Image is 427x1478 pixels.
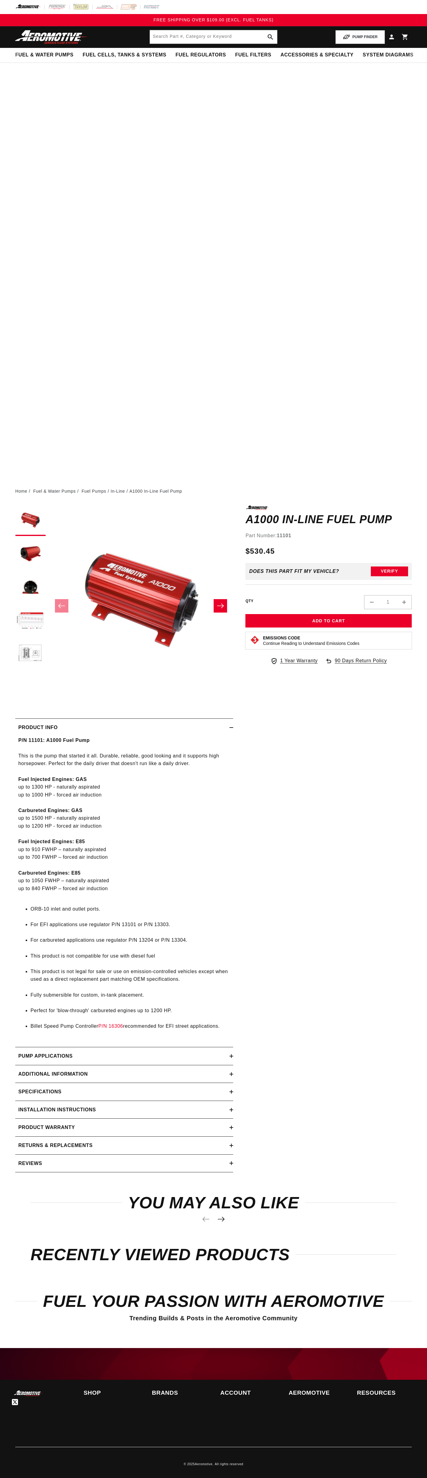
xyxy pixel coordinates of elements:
[371,566,408,576] button: Verify
[31,991,230,999] li: Fully submersible for custom, in-tank placement.
[245,599,253,604] label: QTY
[15,1294,412,1308] h2: Fuel Your Passion with Aeromotive
[129,1315,298,1322] span: Trending Builds & Posts in the Aeromotive Community
[31,905,230,913] li: ORB-10 inlet and outlet ports.
[78,48,171,62] summary: Fuel Cells, Tanks & Systems
[276,48,358,62] summary: Accessories & Specialty
[31,1247,396,1262] h2: Recently Viewed Products
[31,1007,230,1015] li: Perfect for 'blow-through' carbureted engines up to 1200 HP.
[84,1390,138,1396] summary: Shop
[277,533,291,538] strong: 11101
[15,1119,233,1136] summary: Product warranty
[18,870,81,876] strong: Carbureted Engines: E85
[249,569,339,574] div: Does This part fit My vehicle?
[15,736,233,1038] div: This is the pump that started it all. Durable, reliable, good looking and it supports high horsep...
[264,30,277,44] button: search button
[184,1462,214,1466] small: © 2025 .
[280,52,353,58] span: Accessories & Specialty
[18,724,58,732] h2: Product Info
[15,573,46,603] button: Load image 3 in gallery view
[13,30,89,44] img: Aeromotive
[13,1390,44,1396] img: Aeromotive
[18,839,85,844] strong: Fuel Injected Engines: E85
[176,52,226,58] span: Fuel Regulators
[325,657,387,671] a: 90 Days Return Policy
[215,1213,228,1226] button: Next slide
[18,1160,42,1167] h2: Reviews
[31,1196,396,1210] h2: You may also like
[15,1065,233,1083] summary: Additional information
[250,635,260,645] img: Emissions code
[18,1142,92,1149] h2: Returns & replacements
[270,657,318,665] a: 1 Year Warranty
[83,52,166,58] span: Fuel Cells, Tanks & Systems
[357,1390,412,1396] summary: Resources
[18,1124,75,1131] h2: Product warranty
[129,488,182,494] li: A1000 In-Line Fuel Pump
[335,657,387,671] span: 90 Days Return Policy
[31,921,230,929] li: For EFI applications use regulator P/N 13101 or P/N 13303.
[195,1462,213,1466] a: Aeromotive
[11,48,78,62] summary: Fuel & Water Pumps
[235,52,271,58] span: Fuel Filters
[55,599,68,613] button: Slide left
[33,488,76,494] a: Fuel & Water Pumps
[18,1088,61,1096] h2: Specifications
[263,641,359,646] p: Continue Reading to Understand Emissions Codes
[31,968,230,983] li: This product is not legal for sale or use on emission-controlled vehicles except when used as a d...
[245,532,412,540] div: Part Number:
[18,777,87,782] strong: Fuel Injected Engines: GAS
[15,505,46,536] button: Load image 1 in gallery view
[289,1390,343,1396] summary: Aeromotive
[150,30,277,44] input: Search by Part Number, Category or Keyword
[152,1390,207,1396] summary: Brands
[18,1070,88,1078] h2: Additional information
[263,635,359,646] button: Emissions CodeContinue Reading to Understand Emissions Codes
[15,539,46,570] button: Load image 2 in gallery view
[358,48,418,62] summary: System Diagrams
[199,1213,213,1226] button: Previous slide
[31,1022,230,1030] li: Billet Speed Pump Controller recommended for EFI street applications.
[15,52,74,58] span: Fuel & Water Pumps
[363,52,413,58] span: System Diagrams
[230,48,276,62] summary: Fuel Filters
[98,1023,123,1029] a: P/N 16306
[18,1106,96,1114] h2: Installation Instructions
[15,1083,233,1101] summary: Specifications
[245,546,275,557] span: $530.45
[15,1137,233,1154] summary: Returns & replacements
[15,606,46,637] button: Load image 4 in gallery view
[110,488,129,494] li: In-Line
[280,657,318,665] span: 1 Year Warranty
[15,719,233,736] summary: Product Info
[220,1390,275,1396] summary: Account
[31,952,230,960] li: This product is not compatible for use with diesel fuel
[31,936,230,944] li: For carbureted applications use regulator P/N 13204 or P/N 13304.
[263,635,300,640] strong: Emissions Code
[15,1155,233,1172] summary: Reviews
[335,30,385,44] button: PUMP FINDER
[81,488,106,494] a: Fuel Pumps
[18,738,90,743] strong: P/N 11101: A1000 Fuel Pump
[15,1101,233,1119] summary: Installation Instructions
[245,614,412,628] button: Add to Cart
[18,1052,73,1060] h2: Pump Applications
[245,515,412,524] h1: A1000 In-Line Fuel Pump
[171,48,230,62] summary: Fuel Regulators
[214,599,227,613] button: Slide right
[15,488,412,494] nav: breadcrumbs
[15,488,27,494] a: Home
[15,505,233,706] media-gallery: Gallery Viewer
[18,808,82,813] strong: Carbureted Engines: GAS
[154,17,273,22] span: FREE SHIPPING OVER $109.00 (EXCL. FUEL TANKS)
[215,1462,243,1466] small: All rights reserved
[15,1047,233,1065] summary: Pump Applications
[15,640,46,670] button: Load image 5 in gallery view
